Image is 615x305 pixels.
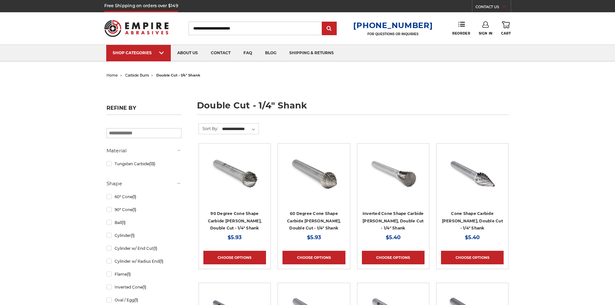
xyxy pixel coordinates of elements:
[353,21,433,30] a: [PHONE_NUMBER]
[107,73,118,77] a: home
[452,31,470,36] span: Reorder
[132,194,136,199] span: (1)
[134,298,138,302] span: (1)
[107,243,181,254] a: Cylinder w/ End Cut(1)
[282,251,345,264] a: Choose Options
[149,161,155,166] span: (13)
[441,251,504,264] a: Choose Options
[259,45,283,61] a: blog
[353,32,433,36] p: FOR QUESTIONS OR INQUIRIES
[283,45,340,61] a: shipping & returns
[386,234,401,240] span: $5.40
[501,21,511,36] a: Cart
[107,180,181,188] h5: Shape
[107,269,181,280] a: Flame(1)
[107,230,181,241] a: Cylinder(1)
[113,50,164,55] div: SHOP CATEGORIES
[107,217,181,228] a: Ball(1)
[107,281,181,293] a: Inverted Cone(1)
[131,233,135,238] span: (1)
[107,105,181,115] h5: Refine by
[203,148,266,211] a: SK-3 90 degree cone shape carbide burr 1/4" shank
[107,256,181,267] a: Cylinder w/ Radius End(1)
[122,220,126,225] span: (1)
[142,285,146,290] span: (1)
[323,22,336,35] input: Submit
[307,234,321,240] span: $5.93
[479,31,493,36] span: Sign In
[288,148,340,200] img: SJ-3 60 degree cone shape carbide burr 1/4" shank
[476,3,511,12] a: CONTACT US
[159,259,163,264] span: (1)
[501,31,511,36] span: Cart
[156,73,200,77] span: double cut - 1/4" shank
[125,73,149,77] a: carbide burrs
[441,148,504,211] a: SM-4 pointed cone shape carbide burr 1/4" shank
[107,147,181,155] h5: Material
[287,211,341,230] a: 60 Degree Cone Shape Carbide [PERSON_NAME], Double Cut - 1/4" Shank
[362,251,425,264] a: Choose Options
[107,158,181,169] a: Tungsten Carbide(13)
[132,207,136,212] span: (1)
[362,148,425,211] a: SN-3 inverted cone shape carbide burr 1/4" shank
[228,234,241,240] span: $5.93
[127,272,131,277] span: (1)
[107,204,181,215] a: 90° Cone(1)
[465,234,480,240] span: $5.40
[171,45,204,61] a: about us
[367,148,419,200] img: SN-3 inverted cone shape carbide burr 1/4" shank
[203,251,266,264] a: Choose Options
[237,45,259,61] a: faq
[446,148,498,200] img: SM-4 pointed cone shape carbide burr 1/4" shank
[197,101,509,115] h1: double cut - 1/4" shank
[209,148,261,200] img: SK-3 90 degree cone shape carbide burr 1/4" shank
[442,211,503,230] a: Cone Shape Carbide [PERSON_NAME], Double Cut - 1/4" Shank
[363,211,424,230] a: Inverted Cone Shape Carbide [PERSON_NAME], Double Cut - 1/4" Shank
[107,191,181,202] a: 60° Cone(1)
[199,124,218,133] label: Sort By:
[282,148,345,211] a: SJ-3 60 degree cone shape carbide burr 1/4" shank
[221,124,259,134] select: Sort By:
[104,16,169,41] img: Empire Abrasives
[208,211,262,230] a: 90 Degree Cone Shape Carbide [PERSON_NAME], Double Cut - 1/4" Shank
[153,246,157,251] span: (1)
[452,21,470,35] a: Reorder
[204,45,237,61] a: contact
